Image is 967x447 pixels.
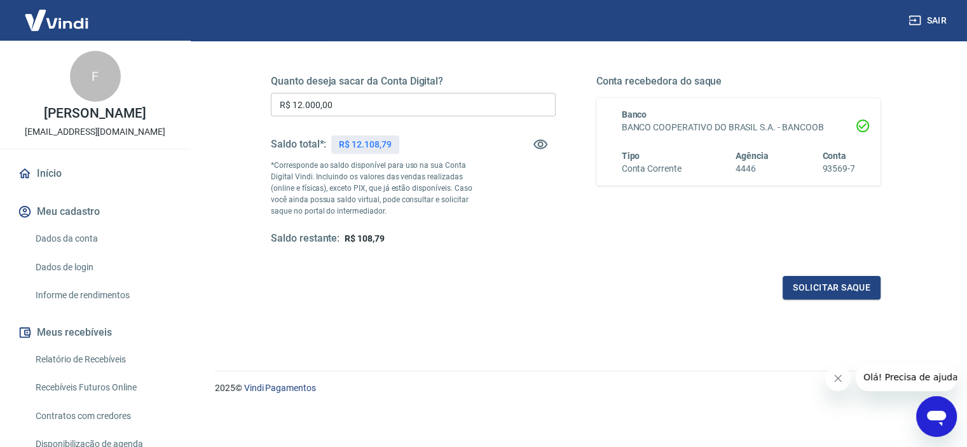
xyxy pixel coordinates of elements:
button: Solicitar saque [783,276,881,299]
a: Relatório de Recebíveis [31,347,175,373]
a: Contratos com credores [31,403,175,429]
button: Meus recebíveis [15,319,175,347]
p: [PERSON_NAME] [44,107,146,120]
h5: Saldo restante: [271,232,339,245]
h5: Saldo total*: [271,138,326,151]
span: Conta [822,151,846,161]
span: Tipo [622,151,640,161]
p: 2025 © [215,382,936,395]
a: Dados de login [31,254,175,280]
button: Meu cadastro [15,198,175,226]
span: R$ 108,79 [345,233,385,244]
a: Informe de rendimentos [31,282,175,308]
p: [EMAIL_ADDRESS][DOMAIN_NAME] [25,125,165,139]
p: *Corresponde ao saldo disponível para uso na sua Conta Digital Vindi. Incluindo os valores das ve... [271,160,484,217]
span: Olá! Precisa de ajuda? [8,9,107,19]
a: Dados da conta [31,226,175,252]
h5: Quanto deseja sacar da Conta Digital? [271,75,556,88]
h6: BANCO COOPERATIVO DO BRASIL S.A. - BANCOOB [622,121,856,134]
button: Sair [906,9,952,32]
h5: Conta recebedora do saque [596,75,881,88]
a: Vindi Pagamentos [244,383,316,393]
p: R$ 12.108,79 [339,138,391,151]
a: Início [15,160,175,188]
div: F [70,51,121,102]
span: Banco [622,109,647,120]
span: Agência [736,151,769,161]
iframe: Mensagem da empresa [856,363,957,391]
a: Recebíveis Futuros Online [31,375,175,401]
h6: Conta Corrente [622,162,682,175]
img: Vindi [15,1,98,39]
iframe: Fechar mensagem [825,366,851,391]
iframe: Botão para abrir a janela de mensagens [916,396,957,437]
h6: 4446 [736,162,769,175]
h6: 93569-7 [822,162,855,175]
